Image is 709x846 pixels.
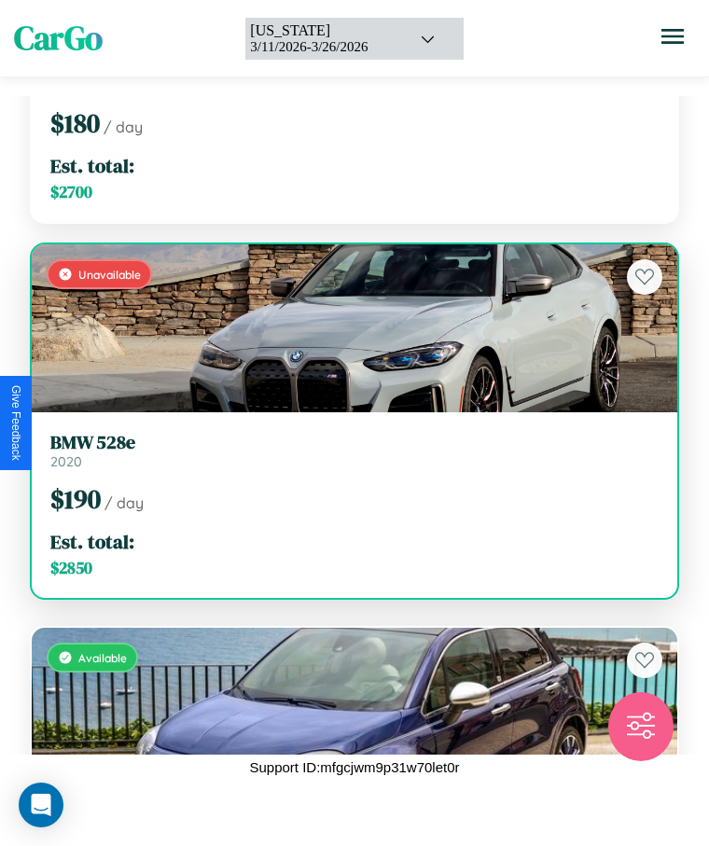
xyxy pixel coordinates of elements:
a: BMW 528e2020 [50,431,659,470]
p: Support ID: mfgcjwm9p31w70let0r [249,755,459,780]
span: $ 190 [50,481,101,517]
div: [US_STATE] [250,22,396,39]
span: $ 180 [50,105,100,141]
span: / day [104,493,144,512]
div: Give Feedback [9,385,22,461]
span: 2020 [50,453,82,470]
span: $ 2700 [50,181,92,203]
span: Est. total: [50,528,134,555]
div: 3 / 11 / 2026 - 3 / 26 / 2026 [250,39,396,55]
span: Unavailable [78,268,141,282]
span: CarGo [14,16,103,61]
span: / day [104,118,143,136]
h3: BMW 528e [50,431,659,453]
span: Est. total: [50,152,134,179]
span: $ 2850 [50,557,92,579]
span: Available [78,651,127,665]
div: Open Intercom Messenger [19,783,63,827]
